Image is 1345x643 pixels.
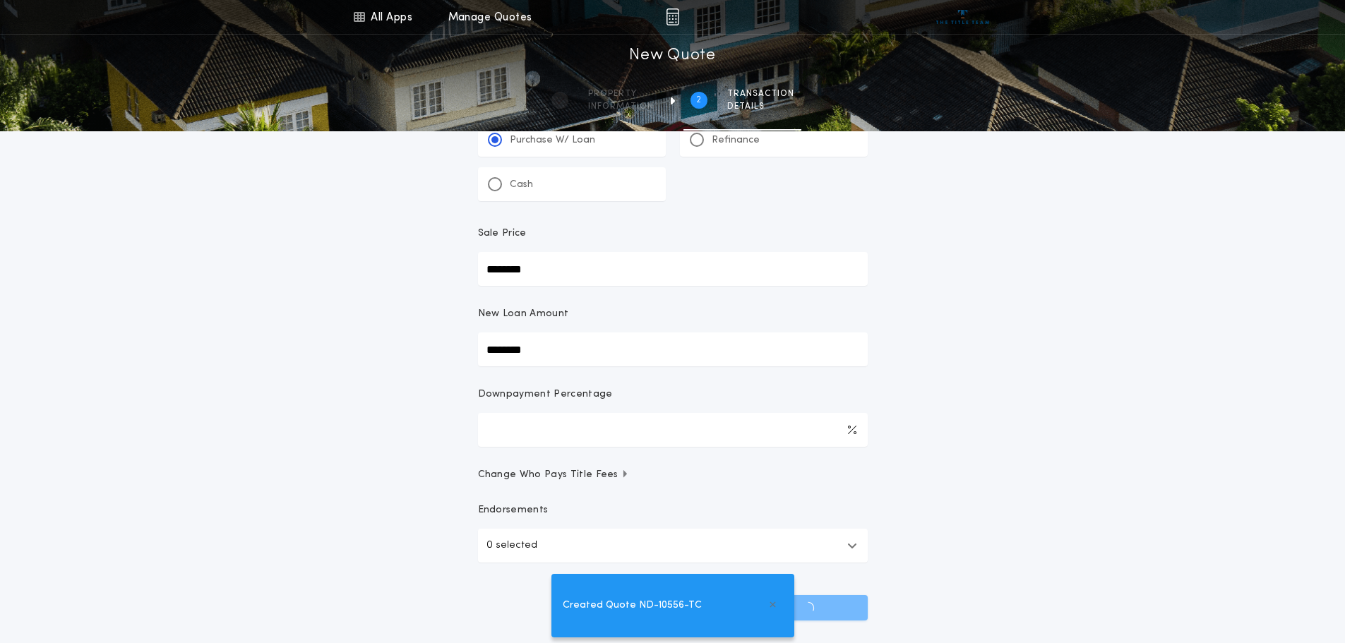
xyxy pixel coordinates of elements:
img: img [666,8,679,25]
h1: New Quote [629,44,715,67]
span: information [588,101,654,112]
p: 0 selected [486,537,537,554]
span: details [727,101,794,112]
button: 0 selected [478,529,868,563]
p: Sale Price [478,227,527,241]
span: Transaction [727,88,794,100]
p: New Loan Amount [478,307,569,321]
p: Endorsements [478,503,868,517]
h2: 2 [696,95,701,106]
p: Refinance [712,133,760,148]
input: Downpayment Percentage [478,413,868,447]
p: Purchase W/ Loan [510,133,595,148]
span: Created Quote ND-10556-TC [563,598,702,613]
span: Property [588,88,654,100]
p: Downpayment Percentage [478,387,613,402]
img: vs-icon [936,10,989,24]
p: Cash [510,178,533,192]
button: Change Who Pays Title Fees [478,468,868,482]
input: New Loan Amount [478,332,868,366]
span: Change Who Pays Title Fees [478,468,630,482]
input: Sale Price [478,252,868,286]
